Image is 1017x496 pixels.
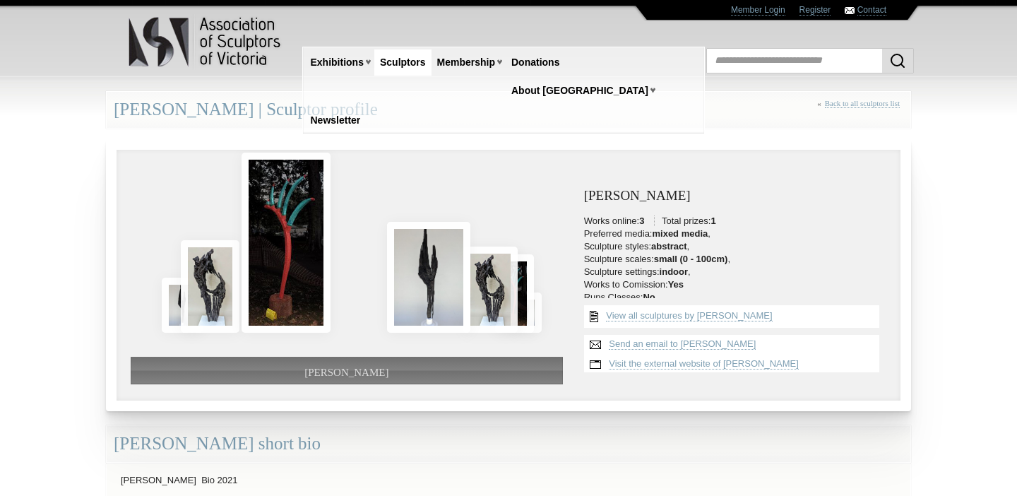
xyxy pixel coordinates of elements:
[643,292,655,302] strong: No
[584,266,886,278] li: Sculpture settings: ,
[889,52,906,69] img: Search
[181,240,239,333] img: Vesica Piscis return
[584,305,604,328] img: View all {sculptor_name} sculptures list
[710,215,715,226] strong: 1
[845,7,855,14] img: Contact ASV
[606,310,772,321] a: View all sculptures by [PERSON_NAME]
[584,292,886,303] li: Runs Classes:
[817,99,903,124] div: «
[799,5,831,16] a: Register
[387,222,470,333] img: Diane Thompson
[609,358,799,370] a: Visit the external website of [PERSON_NAME]
[668,279,684,290] strong: Yes
[305,107,367,134] a: Newsletter
[584,215,886,227] li: Works online: Total prizes:
[128,14,283,70] img: logo.png
[506,49,565,76] a: Donations
[660,266,688,277] strong: indoor
[106,91,911,129] div: [PERSON_NAME] | Sculptor profile
[825,99,900,108] a: Back to all sculptors list
[114,471,903,490] p: [PERSON_NAME] Bio 2021
[609,338,756,350] a: Send an email to [PERSON_NAME]
[584,335,607,355] img: Send an email to Diane Thompson
[639,215,644,226] strong: 3
[731,5,785,16] a: Member Login
[304,367,388,378] span: [PERSON_NAME]
[654,254,728,264] strong: small (0 - 100cm)
[162,278,203,332] img: Diane Thompson
[305,49,369,76] a: Exhibitions
[652,228,708,239] strong: mixed media
[584,279,886,290] li: Works to Comission:
[584,254,886,265] li: Sculpture scales: ,
[432,49,501,76] a: Membership
[374,49,432,76] a: Sculptors
[584,189,886,203] h3: [PERSON_NAME]
[506,78,654,104] a: About [GEOGRAPHIC_DATA]
[584,241,886,252] li: Sculpture styles: ,
[463,247,518,333] img: Vesica Piscis return
[242,153,331,333] img: Untitled
[106,425,911,463] div: [PERSON_NAME] short bio
[584,355,607,374] img: Visit website
[857,5,886,16] a: Contact
[651,241,687,252] strong: abstract
[584,228,886,240] li: Preferred media: ,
